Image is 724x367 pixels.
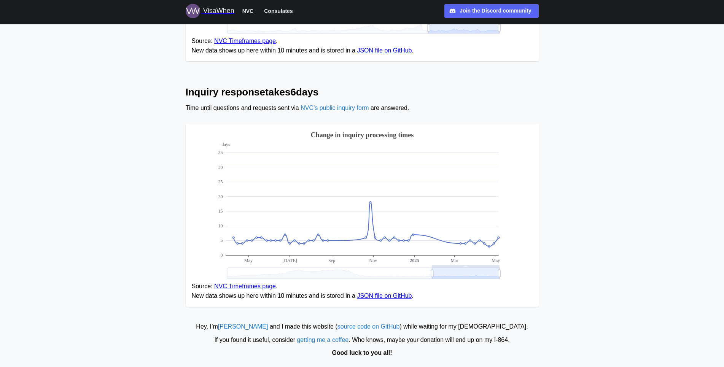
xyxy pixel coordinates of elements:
text: 35 [218,150,223,155]
text: 2025 [410,258,419,263]
text: 5 [220,238,223,243]
div: VisaWhen [203,6,234,16]
text: [DATE] [282,258,297,263]
text: Sep [328,258,335,263]
button: NVC [239,6,257,16]
text: 25 [218,179,223,184]
div: Join the Discord community [460,7,531,15]
text: May [492,258,500,263]
span: NVC [242,6,254,16]
a: [PERSON_NAME] [218,323,268,330]
div: Good luck to you all! [4,348,720,358]
text: May [244,258,252,263]
figcaption: Source: . New data shows up here within 10 minutes and is stored in a . [192,282,533,301]
a: NVC’s public inquiry form [301,105,369,111]
text: 20 [218,194,223,199]
button: Consulates [261,6,296,16]
a: NVC Timeframes page [214,38,276,44]
a: Join the Discord community [444,4,539,18]
a: JSON file on GitHub [357,292,412,299]
text: 15 [218,209,223,214]
div: Time until questions and requests sent via are answered. [186,103,539,113]
text: 10 [218,223,223,229]
figcaption: Source: . New data shows up here within 10 minutes and is stored in a . [192,37,533,56]
text: days [221,142,230,147]
div: Hey, I’m and I made this website ( ) while waiting for my [DEMOGRAPHIC_DATA]. [4,322,720,332]
div: If you found it useful, consider . Who knows, maybe your donation will end up on my I‑864. [4,335,720,345]
text: Nov [369,258,377,263]
span: Consulates [264,6,293,16]
img: Logo for VisaWhen [186,4,200,18]
a: source code on GitHub [337,323,400,330]
text: 30 [218,165,223,170]
a: JSON file on GitHub [357,47,412,54]
a: NVC Timeframes page [214,283,276,289]
a: Logo for VisaWhen VisaWhen [186,4,234,18]
text: Change in inquiry processing times [310,131,414,139]
a: getting me a coffee [297,337,348,343]
text: 0 [220,253,223,258]
text: Mar [450,258,458,263]
h2: Inquiry response takes 6 days [186,86,539,99]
